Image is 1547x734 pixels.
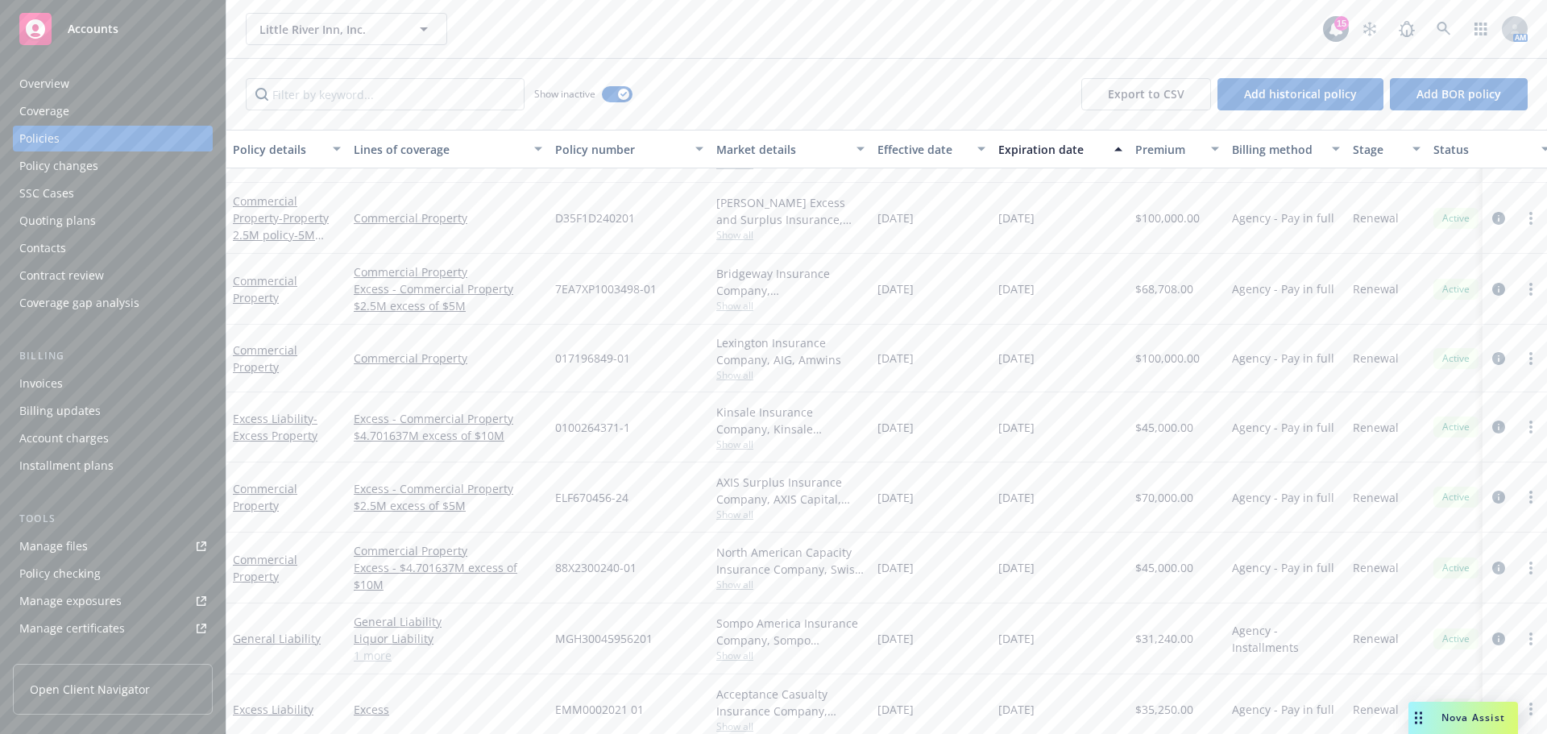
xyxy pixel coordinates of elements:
[1390,78,1528,110] button: Add BOR policy
[549,130,710,168] button: Policy number
[13,71,213,97] a: Overview
[246,78,525,110] input: Filter by keyword...
[1521,699,1541,719] a: more
[1353,141,1403,158] div: Stage
[246,13,447,45] button: Little River Inn, Inc.
[233,631,321,646] a: General Liability
[13,371,213,396] a: Invoices
[233,411,317,443] span: - Excess Property
[1440,282,1472,297] span: Active
[716,686,865,719] div: Acceptance Casualty Insurance Company, Acceptance Indemnity Insurance Company, Amwins
[13,6,213,52] a: Accounts
[13,533,213,559] a: Manage files
[13,588,213,614] a: Manage exposures
[1353,280,1399,297] span: Renewal
[233,141,323,158] div: Policy details
[19,180,74,206] div: SSC Cases
[19,153,98,179] div: Policy changes
[1428,13,1460,45] a: Search
[1081,78,1211,110] button: Export to CSV
[13,453,213,479] a: Installment plans
[13,235,213,261] a: Contacts
[716,299,865,313] span: Show all
[354,613,542,630] a: General Liability
[877,701,914,718] span: [DATE]
[1521,487,1541,507] a: more
[354,559,542,593] a: Excess - $4.701637M excess of $10M
[998,489,1035,506] span: [DATE]
[555,559,637,576] span: 88X2300240-01
[13,98,213,124] a: Coverage
[998,350,1035,367] span: [DATE]
[13,425,213,451] a: Account charges
[1135,141,1201,158] div: Premium
[555,630,653,647] span: MGH30045956201
[555,489,628,506] span: ELF670456-24
[1416,86,1501,102] span: Add BOR policy
[1521,209,1541,228] a: more
[1135,419,1193,436] span: $45,000.00
[555,209,635,226] span: D35F1D240201
[1244,86,1357,102] span: Add historical policy
[1353,701,1399,718] span: Renewal
[233,702,313,717] a: Excess Liability
[1489,558,1508,578] a: circleInformation
[354,647,542,664] a: 1 more
[354,542,542,559] a: Commercial Property
[877,350,914,367] span: [DATE]
[1440,420,1472,434] span: Active
[354,701,542,718] a: Excess
[877,280,914,297] span: [DATE]
[555,350,630,367] span: 017196849-01
[877,630,914,647] span: [DATE]
[1440,632,1472,646] span: Active
[1353,559,1399,576] span: Renewal
[354,209,542,226] a: Commercial Property
[19,561,101,587] div: Policy checking
[354,630,542,647] a: Liquor Liability
[877,419,914,436] span: [DATE]
[716,368,865,382] span: Show all
[1353,630,1399,647] span: Renewal
[19,588,122,614] div: Manage exposures
[354,480,542,514] a: Excess - Commercial Property $2.5M excess of $5M
[1232,141,1322,158] div: Billing method
[716,141,847,158] div: Market details
[13,208,213,234] a: Quoting plans
[1232,419,1334,436] span: Agency - Pay in full
[1440,490,1472,504] span: Active
[1521,629,1541,649] a: more
[1354,13,1386,45] a: Stop snowing
[19,126,60,151] div: Policies
[347,130,549,168] button: Lines of coverage
[710,130,871,168] button: Market details
[19,290,139,316] div: Coverage gap analysis
[716,508,865,521] span: Show all
[1489,417,1508,437] a: circleInformation
[13,153,213,179] a: Policy changes
[1391,13,1423,45] a: Report a Bug
[1433,141,1532,158] div: Status
[13,180,213,206] a: SSC Cases
[1232,350,1334,367] span: Agency - Pay in full
[1408,702,1429,734] div: Drag to move
[716,194,865,228] div: [PERSON_NAME] Excess and Surplus Insurance, Inc., [PERSON_NAME] Group, AmWins Insurance Brokerage...
[555,280,657,297] span: 7EA7XP1003498-01
[1232,559,1334,576] span: Agency - Pay in full
[716,615,865,649] div: Sompo America Insurance Company, Sompo International
[1232,701,1334,718] span: Agency - Pay in full
[1353,209,1399,226] span: Renewal
[1440,211,1472,226] span: Active
[1489,349,1508,368] a: circleInformation
[354,410,542,444] a: Excess - Commercial Property $4.701637M excess of $10M
[871,130,992,168] button: Effective date
[30,681,150,698] span: Open Client Navigator
[716,578,865,591] span: Show all
[534,87,595,101] span: Show inactive
[1489,487,1508,507] a: circleInformation
[555,701,644,718] span: EMM0002021 01
[233,552,297,584] a: Commercial Property
[1232,209,1334,226] span: Agency - Pay in full
[13,290,213,316] a: Coverage gap analysis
